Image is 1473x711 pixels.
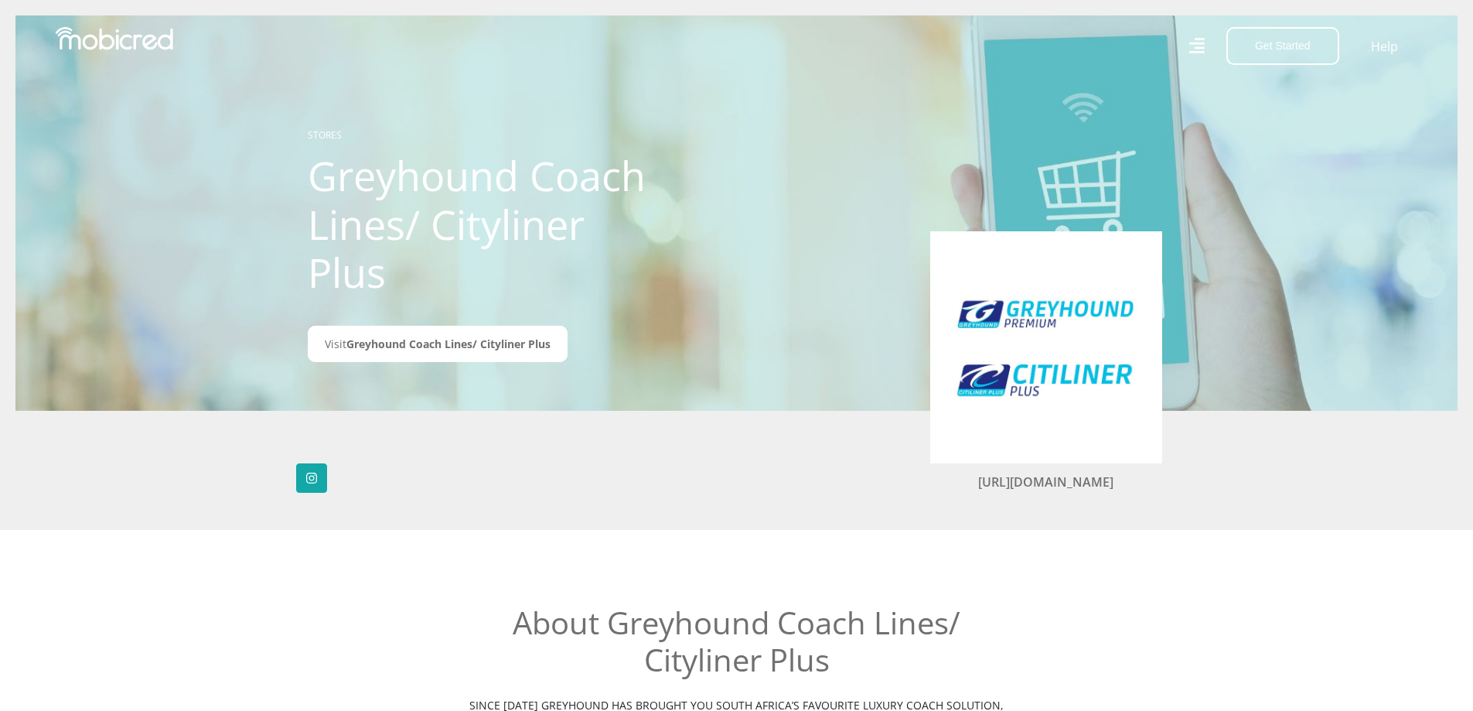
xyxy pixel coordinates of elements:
[346,337,551,351] span: Greyhound Coach Lines/ Cityliner Plus
[308,326,568,362] a: VisitGreyhound Coach Lines/ Cityliner Plus
[1370,36,1399,56] a: Help
[56,27,173,50] img: Mobicred
[1226,27,1339,65] button: Get Started
[953,255,1139,440] img: Greyhound Coach Lines/ Cityliner Plus
[296,463,327,493] a: Follow Greyhound Coach Lines/ Cityliner Plus on Instagram
[455,604,1019,679] h2: About Greyhound Coach Lines/ Cityliner Plus
[308,128,342,142] a: STORES
[308,152,652,296] h1: Greyhound Coach Lines/ Cityliner Plus
[978,473,1113,491] a: [URL][DOMAIN_NAME]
